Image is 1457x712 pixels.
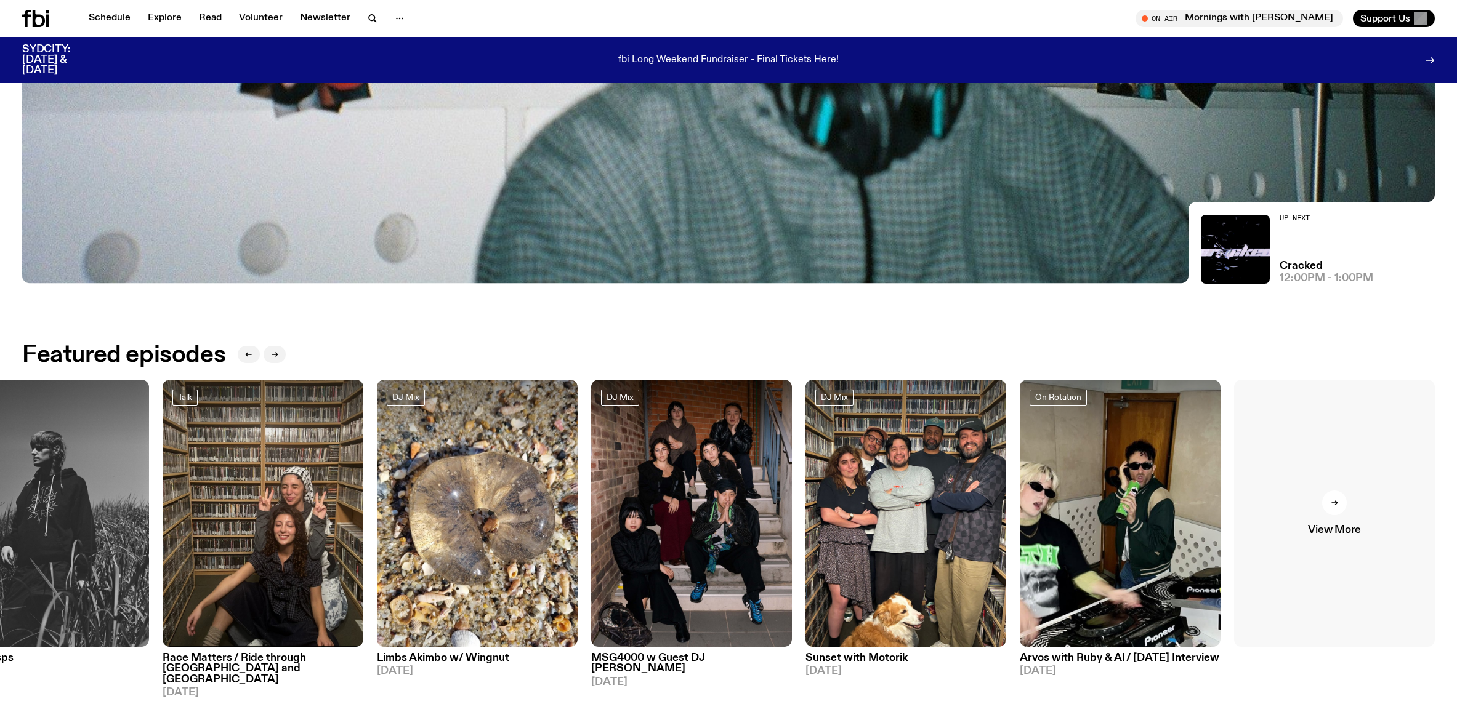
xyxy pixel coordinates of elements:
h3: SYDCITY: [DATE] & [DATE] [22,44,101,76]
p: fbi Long Weekend Fundraiser - Final Tickets Here! [618,55,839,66]
a: On Rotation [1030,390,1087,406]
h2: Up Next [1280,215,1373,222]
span: [DATE] [1020,666,1221,676]
a: MSG4000 w Guest DJ [PERSON_NAME][DATE] [591,647,792,687]
a: Read [192,10,229,27]
a: Race Matters / Ride through [GEOGRAPHIC_DATA] and [GEOGRAPHIC_DATA][DATE] [163,647,363,697]
a: Sunset with Motorik[DATE] [805,647,1006,676]
button: On AirMornings with [PERSON_NAME] [1136,10,1343,27]
span: 12:00pm - 1:00pm [1280,273,1373,284]
span: [DATE] [163,687,363,698]
a: Schedule [81,10,138,27]
h3: Arvos with Ruby & Al / [DATE] Interview [1020,653,1221,663]
span: [DATE] [377,666,578,676]
img: Logo for Podcast Cracked. Black background, with white writing, with glass smashing graphics [1201,215,1270,284]
span: Talk [178,393,192,402]
span: View More [1308,525,1360,535]
h3: Limbs Akimbo w/ Wingnut [377,653,578,663]
a: Arvos with Ruby & Al / [DATE] Interview[DATE] [1020,647,1221,676]
span: DJ Mix [821,393,848,402]
span: [DATE] [591,677,792,687]
span: Support Us [1360,13,1410,24]
h3: Race Matters / Ride through [GEOGRAPHIC_DATA] and [GEOGRAPHIC_DATA] [163,653,363,684]
span: On Rotation [1035,393,1081,402]
h3: MSG4000 w Guest DJ [PERSON_NAME] [591,653,792,674]
a: Newsletter [293,10,358,27]
img: Sara and Malaak squatting on ground in fbi music library. Sara is making peace signs behind Malaa... [163,380,363,647]
a: Volunteer [232,10,290,27]
a: DJ Mix [601,390,639,406]
span: DJ Mix [607,393,634,402]
h3: Sunset with Motorik [805,653,1006,663]
a: Cracked [1280,261,1323,271]
a: Explore [140,10,189,27]
a: DJ Mix [815,390,854,406]
span: DJ Mix [392,393,419,402]
button: Support Us [1353,10,1435,27]
a: Talk [172,390,198,406]
a: View More [1234,380,1435,647]
img: Ruby wears a Collarbones t shirt and pretends to play the DJ decks, Al sings into a pringles can.... [1020,380,1221,647]
a: Limbs Akimbo w/ Wingnut[DATE] [377,647,578,676]
a: DJ Mix [387,390,425,406]
h2: Featured episodes [22,344,225,366]
span: [DATE] [805,666,1006,676]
